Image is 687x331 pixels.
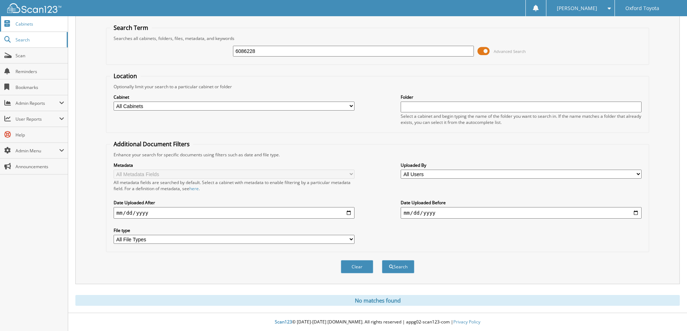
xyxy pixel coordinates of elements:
[110,152,645,158] div: Enhance your search for specific documents using filters such as date and file type.
[110,140,193,148] legend: Additional Document Filters
[651,296,687,331] iframe: Chat Widget
[114,162,354,168] label: Metadata
[189,185,199,192] a: here
[401,113,642,125] div: Select a cabinet and begin typing the name of the folder you want to search in. If the name match...
[110,72,141,80] legend: Location
[110,35,645,41] div: Searches all cabinets, folders, files, metadata, and keywords
[16,37,63,43] span: Search
[114,179,354,192] div: All metadata fields are searched by default. Select a cabinet with metadata to enable filtering b...
[401,207,642,219] input: end
[625,6,659,10] span: Oxford Toyota
[114,94,354,100] label: Cabinet
[16,116,59,122] span: User Reports
[401,162,642,168] label: Uploaded By
[110,24,152,32] legend: Search Term
[114,227,354,233] label: File type
[16,100,59,106] span: Admin Reports
[114,207,354,219] input: start
[75,295,680,306] div: No matches found
[401,200,642,206] label: Date Uploaded Before
[453,319,480,325] a: Privacy Policy
[16,53,64,59] span: Scan
[16,148,59,154] span: Admin Menu
[341,260,373,273] button: Clear
[557,6,597,10] span: [PERSON_NAME]
[16,132,64,138] span: Help
[16,21,64,27] span: Cabinets
[16,84,64,90] span: Bookmarks
[16,68,64,75] span: Reminders
[68,313,687,331] div: © [DATE]-[DATE] [DOMAIN_NAME]. All rights reserved | appg02-scan123-com |
[114,200,354,206] label: Date Uploaded After
[7,3,61,13] img: scan123-logo-white.svg
[275,319,292,325] span: Scan123
[494,49,526,54] span: Advanced Search
[401,94,642,100] label: Folder
[110,84,645,90] div: Optionally limit your search to a particular cabinet or folder
[382,260,414,273] button: Search
[16,164,64,170] span: Announcements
